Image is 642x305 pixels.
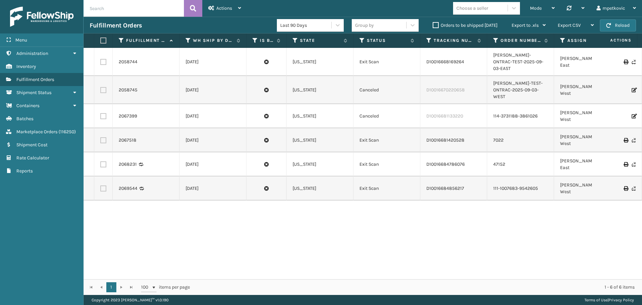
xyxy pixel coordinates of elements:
td: [DATE] [180,48,246,76]
td: [DATE] [180,76,246,104]
i: Edit [632,88,636,92]
td: Exit Scan [353,48,420,76]
td: Canceled [353,76,420,104]
span: Export CSV [558,22,581,28]
span: Mode [530,5,542,11]
label: Status [367,37,407,44]
span: Menu [15,37,27,43]
a: [PERSON_NAME]-ONTRAC-TEST-2025-09-03-EAST [493,52,548,72]
span: Rate Calculator [16,155,49,161]
span: Actions [216,5,232,11]
td: [PERSON_NAME] OnTrac East [554,152,621,176]
span: Reports [16,168,33,174]
label: Is Buy Shipping [260,37,274,44]
label: State [300,37,340,44]
p: Copyright 2023 [PERSON_NAME]™ v 1.0.190 [92,295,169,305]
a: 2068231 [119,161,137,168]
label: Order Number [501,37,541,44]
td: [DATE] [180,176,246,201]
i: Never Shipped [632,60,636,64]
label: Assigned Carrier [567,37,608,44]
td: Exit Scan [353,176,420,201]
a: D10016684856217 [426,185,464,191]
td: Exit Scan [353,152,420,176]
td: [PERSON_NAME] OnTrac West [554,76,621,104]
a: D10016681420528 [426,137,464,143]
span: ( 116250 ) [59,129,76,135]
td: [US_STATE] [287,104,353,128]
td: [US_STATE] [287,48,353,76]
i: Print Label [624,60,628,64]
label: Fulfillment Order Id [126,37,167,44]
a: 1 [106,282,116,292]
a: 2058745 [119,87,137,93]
td: [US_STATE] [287,76,353,104]
td: Canceled [353,104,420,128]
td: [US_STATE] [287,128,353,152]
span: 100 [141,284,151,291]
a: Privacy Policy [609,298,634,302]
i: Print Label [624,138,628,143]
td: [DATE] [180,128,246,152]
span: Shipment Status [16,90,51,95]
td: [US_STATE] [287,152,353,176]
span: Administration [16,51,48,56]
a: 47152 [493,161,505,168]
span: Batches [16,116,33,122]
label: Orders to be shipped [DATE] [433,22,498,28]
a: 2058744 [119,59,137,65]
h3: Fulfillment Orders [90,21,142,29]
td: [PERSON_NAME] OnTrac East [554,48,621,76]
div: | [584,295,634,305]
td: [PERSON_NAME] OnTrac West [554,176,621,201]
img: logo [10,7,74,27]
div: Choose a seller [456,5,488,12]
i: Print Label [624,162,628,167]
td: [US_STATE] [287,176,353,201]
a: 2069544 [119,185,137,192]
td: [DATE] [180,152,246,176]
a: D10016670220658 [426,87,465,93]
div: 1 - 6 of 6 items [199,284,635,291]
a: 2067399 [119,113,137,120]
td: [PERSON_NAME] OnTrac West [554,104,621,128]
i: Never Shipped [632,162,636,167]
td: [PERSON_NAME] OnTrac West [554,128,621,152]
td: [DATE] [180,104,246,128]
a: 111-1007683-9542605 [493,185,538,192]
i: Print Label [624,186,628,191]
span: Inventory [16,64,36,69]
label: Tracking Number [434,37,474,44]
span: Export to .xls [512,22,539,28]
td: Exit Scan [353,128,420,152]
i: Never Shipped [632,138,636,143]
i: Edit [632,114,636,119]
span: items per page [141,282,190,292]
span: Fulfillment Orders [16,77,54,82]
a: D10016668169264 [426,59,464,65]
span: Actions [589,35,636,46]
span: Shipment Cost [16,142,47,148]
span: Containers [16,103,39,108]
i: Never Shipped [632,186,636,191]
a: D10016684786076 [426,161,465,167]
button: Reload [600,19,636,31]
a: 7022 [493,137,504,144]
a: [PERSON_NAME]-TEST-ONTRAC-2025-09-03-WEST [493,80,548,100]
a: D10016681133220 [426,113,463,119]
a: 2067518 [119,137,136,144]
div: Group by [355,22,374,29]
span: Marketplace Orders [16,129,58,135]
a: 114-3731188-3861026 [493,113,538,120]
a: Terms of Use [584,298,608,302]
div: Last 90 Days [280,22,332,29]
label: WH Ship By Date [193,37,233,44]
